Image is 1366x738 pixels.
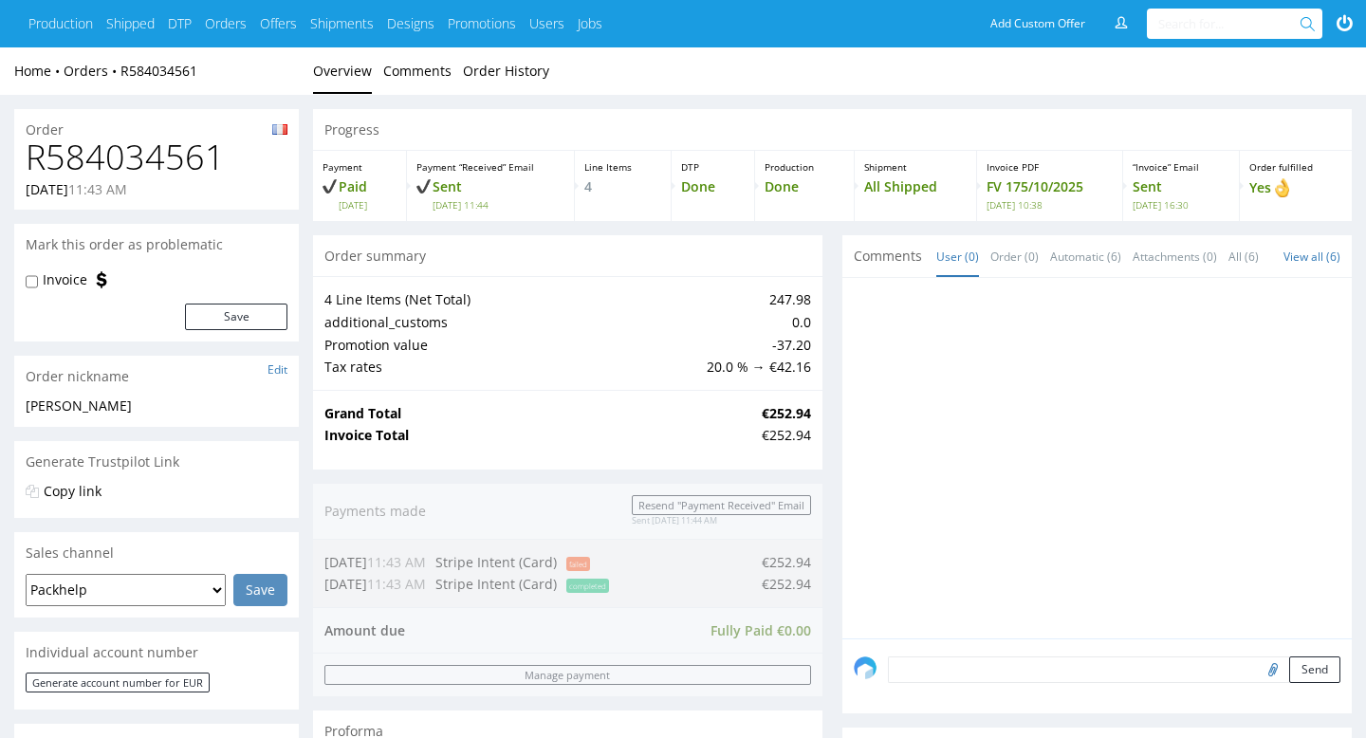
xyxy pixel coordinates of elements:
button: Send [1289,656,1340,683]
span: 11:43 AM [68,180,127,198]
p: Shipment [864,160,967,174]
label: Invoice [43,270,87,289]
span: [DATE] [339,198,397,212]
strong: Grand Total [324,404,401,422]
div: [PERSON_NAME] [26,397,287,415]
a: Order History [463,47,549,94]
a: View all (6) [1283,249,1340,265]
p: FV 175/10/2025 [987,177,1113,212]
strong: €252.94 [762,404,811,422]
p: Payment [323,160,397,174]
a: Production [28,14,93,33]
a: Promotions [448,14,516,33]
p: Invoice PDF [987,160,1113,174]
a: Orders [205,14,247,33]
a: Order (0) [990,236,1039,277]
td: 247.98 [702,288,811,311]
td: 0.0 [702,311,811,334]
p: Payment “Received” Email [416,160,563,174]
td: -37.20 [702,334,811,357]
a: R584034561 [120,62,197,80]
img: share_image_120x120.png [854,656,877,679]
td: Promotion value [324,334,702,357]
span: [DATE] 11:44 [433,198,563,212]
span: Comments [854,247,922,266]
td: Tax rates [324,356,702,378]
p: Production [765,160,843,174]
td: 4 Line Items (Net Total) [324,288,702,311]
a: All (6) [1228,236,1259,277]
p: 4 [584,177,661,196]
p: Yes [1249,177,1342,198]
a: Overview [313,47,372,94]
p: Sent [1133,177,1228,212]
p: Line Items [584,160,661,174]
h1: R584034561 [26,138,287,176]
a: Copy link [44,482,102,500]
div: Order [14,109,299,139]
p: Paid [323,177,397,212]
p: Done [765,177,843,196]
p: [DATE] [26,180,127,199]
img: icon-invoice-flag.svg [92,270,111,289]
div: Progress [313,109,1352,151]
div: Order summary [313,235,822,277]
p: Sent [416,177,563,212]
div: €252.94 [762,426,811,445]
a: Automatic (6) [1050,236,1121,277]
p: Order fulfilled [1249,160,1342,174]
a: Shipped [106,14,155,33]
td: additional_customs [324,311,702,334]
a: Home [14,62,64,80]
span: [DATE] 16:30 [1133,198,1228,212]
a: Edit [268,361,287,378]
td: 20.0 % → €42.16 [702,356,811,378]
strong: Invoice Total [324,426,409,444]
p: Done [681,177,745,196]
p: DTP [681,160,745,174]
button: Generate account number for EUR [26,673,210,692]
p: “Invoice” Email [1133,160,1228,174]
a: Offers [260,14,297,33]
input: Search for... [1158,9,1303,39]
a: Add Custom Offer [980,9,1096,39]
span: [DATE] 10:38 [987,198,1113,212]
a: Designs [387,14,434,33]
a: Jobs [578,14,602,33]
a: Comments [383,47,452,94]
a: Users [529,14,564,33]
div: Order nickname [14,356,299,397]
div: Sales channel [14,532,299,574]
div: Individual account number [14,632,299,673]
a: Shipments [310,14,374,33]
a: DTP [168,14,192,33]
button: Save [185,304,287,330]
input: Save [233,574,287,606]
p: All Shipped [864,177,967,196]
a: Orders [64,62,120,80]
a: Attachments (0) [1133,236,1217,277]
div: Generate Trustpilot Link [14,441,299,483]
a: User (0) [936,236,979,277]
img: fr-79a39793efbf8217efbbc840e1b2041fe995363a5f12f0c01dd4d1462e5eb842.png [272,124,287,135]
div: Mark this order as problematic [14,224,299,266]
